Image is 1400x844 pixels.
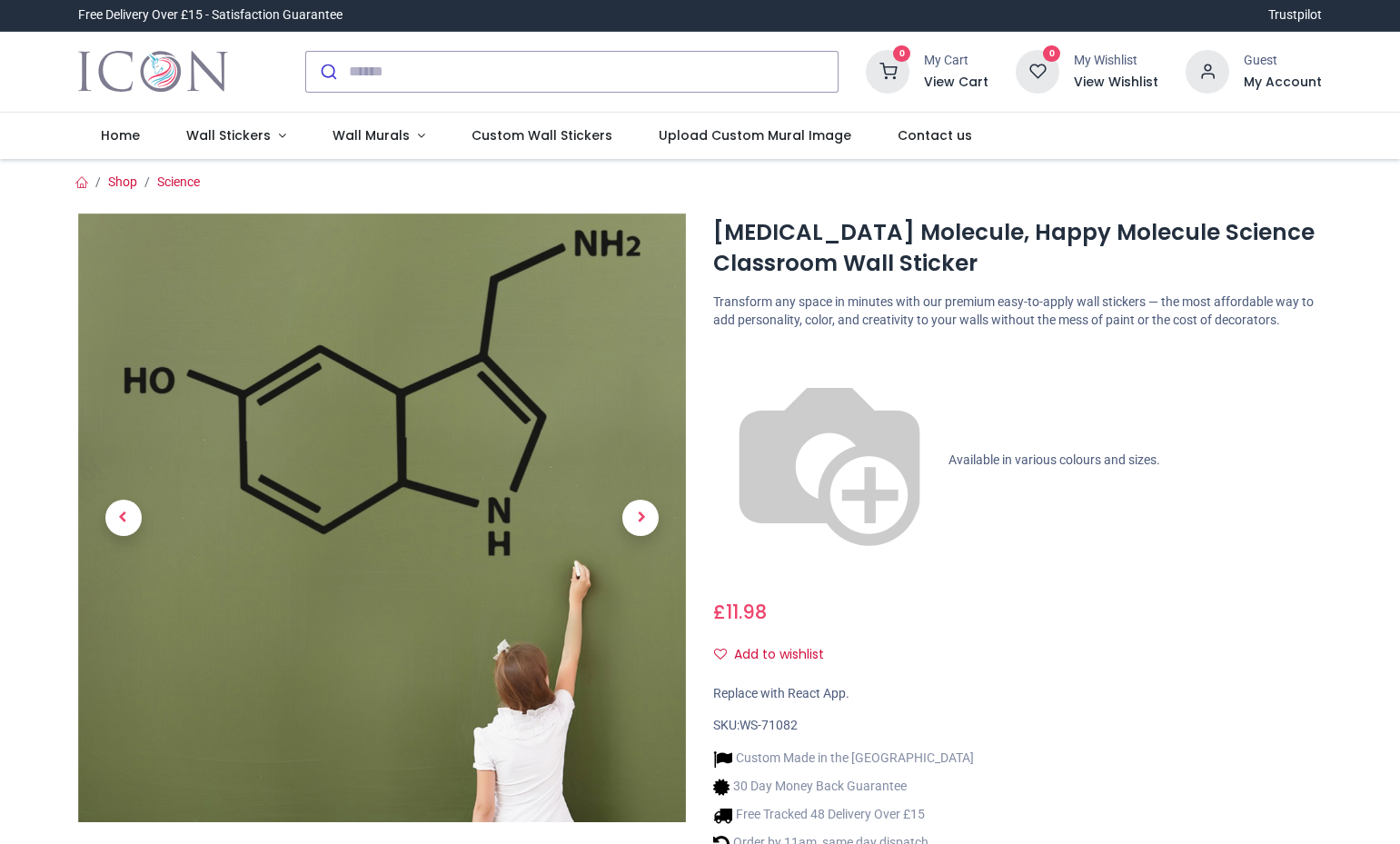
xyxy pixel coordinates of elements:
[713,599,767,625] span: £
[713,293,1322,329] p: Transform any space in minutes with our premium easy-to-apply wall stickers — the most affordable...
[713,685,1322,703] div: Replace with React App.
[713,344,946,577] img: color-wheel.png
[101,126,140,144] span: Home
[78,213,687,822] img: Serotonin Molecule, Happy Molecule Science Classroom Wall Sticker
[472,126,612,144] span: Custom Wall Stickers
[924,74,988,92] a: View Cart
[310,113,449,160] a: Wall Murals
[78,46,228,97] img: Icon Wall Stickers
[1268,6,1322,25] a: Trustpilot
[108,174,137,189] a: Shop
[924,52,988,70] div: My Cart
[713,640,839,670] button: Add to wishlistAdd to wishlist
[306,52,349,92] button: Submit
[713,778,974,797] li: 30 Day Money Back Guarantee
[713,217,1322,280] h1: [MEDICAL_DATA] Molecule, Happy Molecule Science Classroom Wall Sticker
[78,304,169,730] a: Previous
[866,63,909,77] a: 0
[714,648,727,660] i: Add to wishlist
[898,126,972,144] span: Contact us
[186,126,271,144] span: Wall Stickers
[713,750,974,769] li: Custom Made in the [GEOGRAPHIC_DATA]
[740,718,798,732] span: WS-71082
[1043,45,1060,63] sup: 0
[333,126,410,144] span: Wall Murals
[713,806,974,825] li: Free Tracked 48 Delivery Over £15
[1016,63,1059,77] a: 0
[948,452,1160,466] span: Available in various colours and sizes.
[1244,74,1322,92] a: My Account
[1074,52,1158,70] div: My Wishlist
[78,46,228,97] a: Logo of Icon Wall Stickers
[78,6,343,25] div: Free Delivery Over £15 - Satisfaction Guarantee
[164,113,310,160] a: Wall Stickers
[893,45,910,63] sup: 0
[105,500,142,536] span: Previous
[713,717,1322,735] div: SKU:
[659,126,851,144] span: Upload Custom Mural Image
[1074,74,1158,92] a: View Wishlist
[622,500,659,536] span: Next
[157,174,200,189] a: Science
[1244,52,1322,70] div: Guest
[595,304,686,730] a: Next
[726,599,767,625] span: 11.98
